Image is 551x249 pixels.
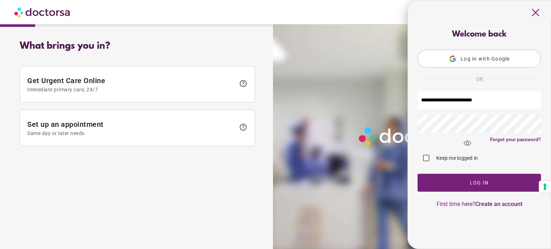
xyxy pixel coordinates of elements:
[20,41,255,52] div: What brings you in?
[458,134,477,153] span: visibility
[239,123,248,131] span: help
[529,6,542,19] span: close
[470,180,489,186] span: Log In
[461,56,510,62] span: Log in with Google
[27,130,235,136] span: Same day or later needs
[27,87,235,92] span: Immediate primary care, 24/7
[14,4,71,20] img: Doctorsa.com
[539,181,551,193] button: Your consent preferences for tracking technologies
[418,50,541,68] button: Log in with Google
[418,174,541,192] button: Log In
[435,154,478,162] label: Keep me logged in
[239,79,248,88] span: help
[476,75,483,84] span: OR
[490,137,541,142] a: Forgot your password?
[418,30,541,39] div: Welcome back
[418,201,541,207] p: First time here?
[356,124,466,148] img: Logo-Doctorsa-trans-White-partial-flat.png
[27,76,235,92] span: Get Urgent Care Online
[27,120,235,136] span: Set up an appointment
[475,201,522,207] a: Create an account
